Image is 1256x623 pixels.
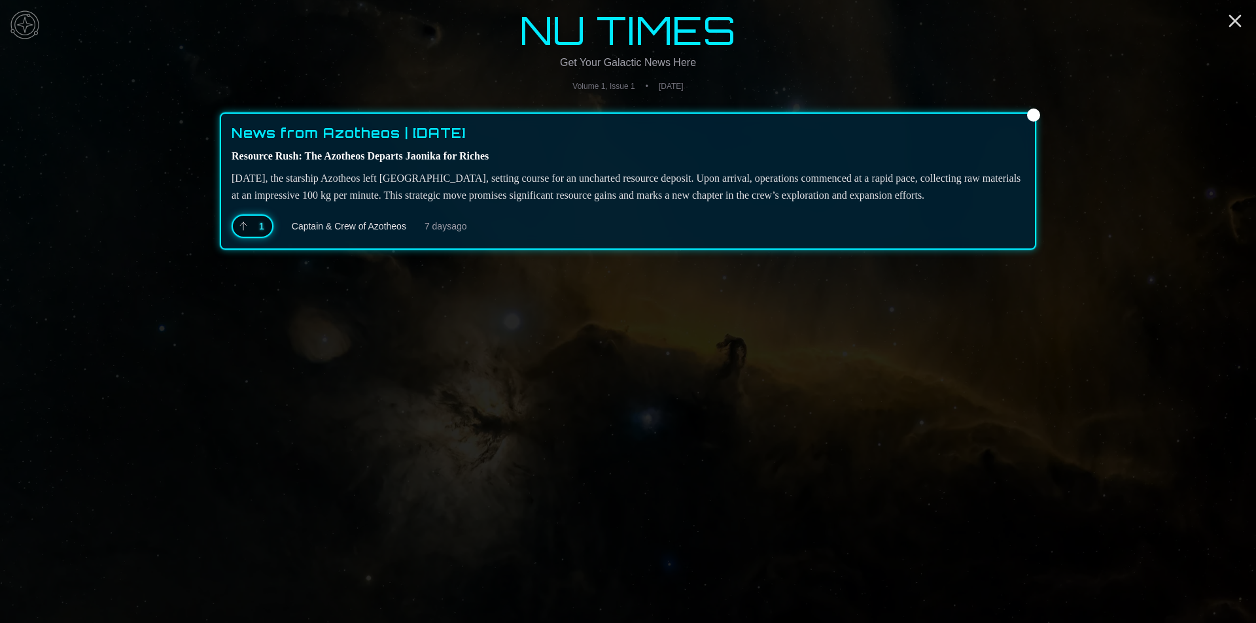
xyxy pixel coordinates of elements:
[232,170,1024,204] p: [DATE], the starship Azotheos left [GEOGRAPHIC_DATA], setting course for an uncharted resource de...
[5,5,44,44] img: menu
[572,81,635,92] span: Volume 1, Issue 1
[425,220,467,233] span: 7 days ago
[220,55,1036,71] p: Get Your Galactic News Here
[232,124,466,148] a: News from Azotheos | [DATE]
[646,81,648,92] span: •
[259,220,264,233] span: 1
[1225,10,1246,31] a: Close
[220,10,1036,50] a: NU TIMES
[292,220,406,233] span: Captain & Crew of Azotheos
[232,124,466,143] h2: News from Azotheos | [DATE]
[232,150,489,161] strong: Resource Rush: The Azotheos Departs Jaonika for Riches
[659,81,684,92] span: [DATE]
